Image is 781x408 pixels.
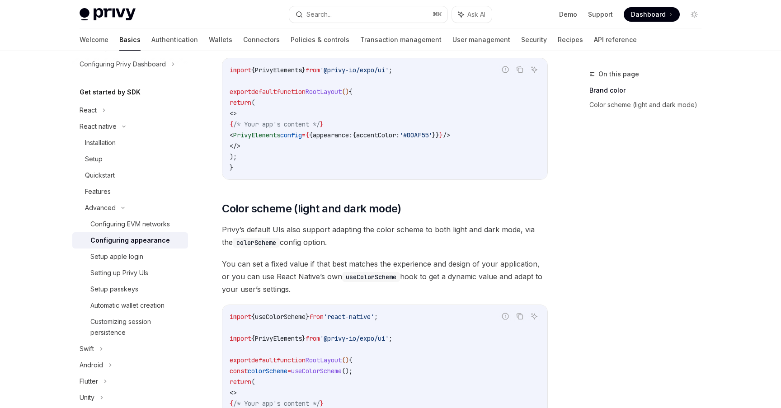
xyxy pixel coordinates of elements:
[251,378,255,386] span: (
[85,137,116,148] div: Installation
[306,356,342,364] span: RootLayout
[342,367,353,375] span: ();
[230,389,237,397] span: <>
[119,29,141,51] a: Basics
[558,29,583,51] a: Recipes
[306,9,332,20] div: Search...
[302,66,306,74] span: }
[230,153,237,161] span: );
[80,121,117,132] div: React native
[251,66,255,74] span: {
[251,88,277,96] span: default
[306,66,320,74] span: from
[349,356,353,364] span: {
[356,131,400,139] span: accentColor:
[306,131,309,139] span: {
[230,66,251,74] span: import
[255,313,306,321] span: useColorScheme
[230,120,233,128] span: {
[230,88,251,96] span: export
[90,219,170,230] div: Configuring EVM networks
[309,131,313,139] span: {
[452,6,492,23] button: Ask AI
[230,378,251,386] span: return
[233,120,320,128] span: /* Your app's content */
[233,399,320,408] span: /* Your app's content */
[90,267,148,278] div: Setting up Privy UIs
[230,142,240,150] span: </>
[277,88,306,96] span: function
[432,131,439,139] span: }}
[230,109,237,117] span: <>
[251,98,255,107] span: (
[222,202,401,216] span: Color scheme (light and dark mode)
[320,66,389,74] span: '@privy-io/expo/ui'
[400,131,432,139] span: '#00AF55'
[287,367,291,375] span: =
[291,29,349,51] a: Policies & controls
[302,131,306,139] span: =
[514,64,526,75] button: Copy the contents from the code block
[353,131,356,139] span: {
[251,313,255,321] span: {
[230,334,251,342] span: import
[439,131,443,139] span: }
[72,232,188,249] a: Configuring appearance
[248,367,287,375] span: colorScheme
[313,131,353,139] span: appearance:
[467,10,485,19] span: Ask AI
[521,29,547,51] a: Security
[320,334,389,342] span: '@privy-io/expo/ui'
[277,356,306,364] span: function
[443,131,450,139] span: />
[309,313,324,321] span: from
[222,223,548,249] span: Privy’s default UIs also support adapting the color scheme to both light and dark mode, via the c...
[499,310,511,322] button: Report incorrect code
[389,66,392,74] span: ;
[255,334,302,342] span: PrivyElements
[230,399,233,408] span: {
[230,356,251,364] span: export
[251,356,277,364] span: default
[230,367,248,375] span: const
[588,10,613,19] a: Support
[360,29,442,51] a: Transaction management
[255,66,302,74] span: PrivyElements
[222,258,548,295] span: You can set a fixed value if that best matches the experience and design of your application, or ...
[233,238,280,248] code: colorScheme
[85,154,103,164] div: Setup
[306,334,320,342] span: from
[90,235,170,246] div: Configuring appearance
[528,64,540,75] button: Ask AI
[302,334,306,342] span: }
[243,29,280,51] a: Connectors
[230,164,233,172] span: }
[230,313,251,321] span: import
[72,183,188,200] a: Features
[72,297,188,314] a: Automatic wallet creation
[342,272,400,282] code: useColorScheme
[342,356,349,364] span: ()
[306,88,342,96] span: RootLayout
[594,29,637,51] a: API reference
[80,376,98,387] div: Flutter
[233,131,280,139] span: PrivyElements
[85,186,111,197] div: Features
[80,29,108,51] a: Welcome
[289,6,447,23] button: Search...⌘K
[598,69,639,80] span: On this page
[349,88,353,96] span: {
[589,98,709,112] a: Color scheme (light and dark mode)
[80,360,103,370] div: Android
[306,313,309,321] span: }
[499,64,511,75] button: Report incorrect code
[72,314,188,341] a: Customizing session persistence
[90,300,165,311] div: Automatic wallet creation
[631,10,666,19] span: Dashboard
[251,334,255,342] span: {
[72,135,188,151] a: Installation
[320,399,324,408] span: }
[72,216,188,232] a: Configuring EVM networks
[528,310,540,322] button: Ask AI
[589,83,709,98] a: Brand color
